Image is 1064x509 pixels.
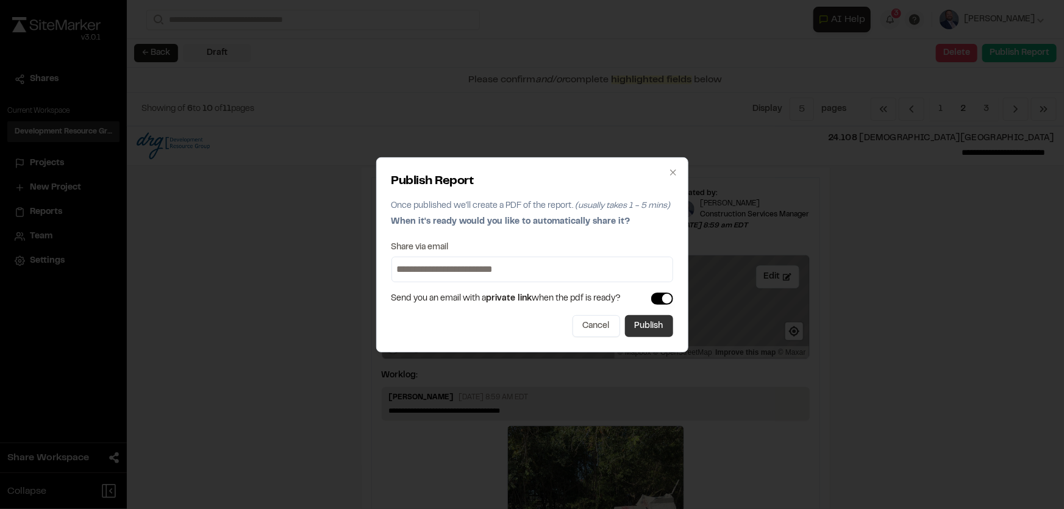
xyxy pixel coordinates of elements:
[391,243,449,252] label: Share via email
[391,173,673,191] h2: Publish Report
[391,218,630,226] span: When it's ready would you like to automatically share it?
[576,202,671,210] span: (usually takes 1 - 5 mins)
[487,295,532,302] span: private link
[625,315,673,337] button: Publish
[391,199,673,213] p: Once published we'll create a PDF of the report.
[573,315,620,337] button: Cancel
[391,292,621,305] span: Send you an email with a when the pdf is ready?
